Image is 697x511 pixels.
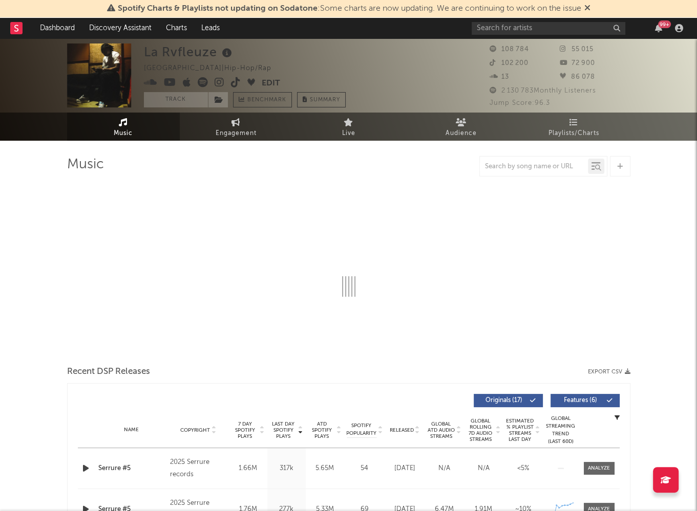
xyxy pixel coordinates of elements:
span: Jump Score: 96.3 [490,100,550,106]
span: Summary [310,97,340,103]
span: : Some charts are now updating. We are continuing to work on the issue [118,5,581,13]
div: 5.65M [308,463,342,474]
button: Export CSV [588,369,630,375]
a: Engagement [180,113,292,141]
a: Playlists/Charts [518,113,630,141]
a: Benchmark [233,92,292,107]
span: Global Rolling 7D Audio Streams [467,418,495,442]
button: Originals(17) [474,394,543,407]
span: 72 900 [560,60,595,66]
span: Audience [446,127,477,140]
a: Audience [405,113,518,141]
div: <5% [506,463,540,474]
button: Summary [297,92,346,107]
span: Global ATD Audio Streams [427,421,455,439]
span: Spotify Charts & Playlists not updating on Sodatone [118,5,318,13]
input: Search for artists [472,22,625,35]
div: 1.66M [231,463,265,474]
button: Features(6) [551,394,620,407]
div: 99 + [658,20,671,28]
span: 7 Day Spotify Plays [231,421,259,439]
button: 99+ [655,24,662,32]
span: Playlists/Charts [548,127,599,140]
span: 2 130 783 Monthly Listeners [490,87,596,94]
div: La Rvfleuze [144,43,235,60]
div: 54 [347,463,383,474]
div: 317k [270,463,303,474]
div: Name [98,426,165,434]
span: Live [342,127,355,140]
span: 55 015 [560,46,594,53]
div: [DATE] [388,463,422,474]
span: Copyright [180,427,210,433]
div: Global Streaming Trend (Last 60D) [545,415,576,446]
div: N/A [427,463,461,474]
div: [GEOGRAPHIC_DATA] | Hip-Hop/Rap [144,62,283,75]
span: Engagement [216,127,257,140]
a: Charts [159,18,194,38]
div: N/A [467,463,501,474]
a: Dashboard [33,18,82,38]
a: Leads [194,18,227,38]
button: Edit [262,77,280,90]
a: Live [292,113,405,141]
a: Music [67,113,180,141]
a: Discovery Assistant [82,18,159,38]
span: Benchmark [247,94,286,106]
span: 108 784 [490,46,529,53]
span: 13 [490,74,509,80]
span: ATD Spotify Plays [308,421,335,439]
div: 2025 Serrure records [170,456,226,481]
span: Spotify Popularity [346,422,376,437]
span: 102 200 [490,60,529,66]
span: Originals ( 17 ) [480,397,527,404]
input: Search by song name or URL [480,163,588,171]
span: Estimated % Playlist Streams Last Day [506,418,534,442]
span: Released [390,427,414,433]
span: Last Day Spotify Plays [270,421,297,439]
button: Track [144,92,208,107]
span: Dismiss [584,5,590,13]
span: 86 078 [560,74,595,80]
span: Music [114,127,133,140]
a: Serrure #5 [98,463,165,474]
span: Features ( 6 ) [557,397,604,404]
span: Recent DSP Releases [67,366,150,378]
